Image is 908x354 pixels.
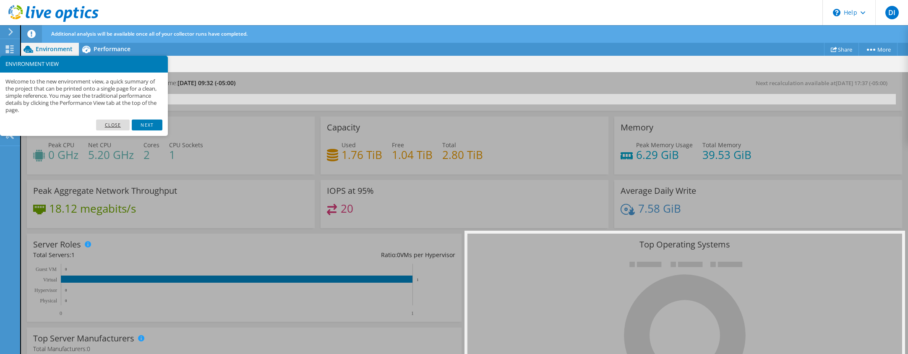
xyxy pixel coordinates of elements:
span: Performance [94,45,130,53]
a: Next [132,120,162,130]
a: More [858,43,898,56]
svg: \n [833,9,840,16]
span: Environment [36,45,73,53]
a: Share [824,43,859,56]
h3: ENVIRONMENT VIEW [5,61,162,67]
span: DI [885,6,899,19]
span: Additional analysis will be available once all of your collector runs have completed. [51,30,248,37]
a: Close [96,120,130,130]
p: Welcome to the new environment view, a quick summary of the project that can be printed onto a si... [5,78,162,114]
